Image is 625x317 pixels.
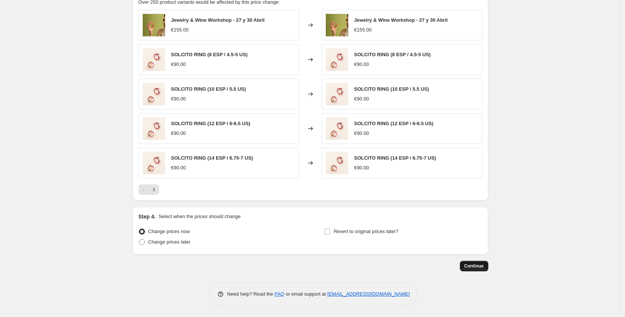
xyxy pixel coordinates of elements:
[171,52,248,57] span: SOLCITO RING (8 ESP / 4.5-5 US)
[171,155,253,161] span: SOLCITO RING (14 ESP / 6.75-7 US)
[284,291,327,297] span: or email support at
[464,263,484,269] span: Continue
[354,17,448,23] span: Jewelry & Wine Workshop - 27 y 30 Abril
[171,130,186,137] div: €90.00
[171,121,251,126] span: SOLCITO RING (12 ESP / 6-6.5 US)
[326,152,348,174] img: CAJAL10841_80x.jpg
[143,14,165,36] img: anillosolemio_80x.jpg
[171,17,265,23] span: Jewelry & Wine Workshop - 27 y 30 Abril
[354,61,369,68] div: €90.00
[354,155,436,161] span: SOLCITO RING (14 ESP / 6.75-7 US)
[171,86,246,92] span: SOLCITO RING (10 ESP / 5.5 US)
[171,164,186,172] div: €90.00
[171,95,186,103] div: €90.00
[171,26,189,34] div: €155.00
[354,164,369,172] div: €90.00
[139,213,156,220] h2: Step 4.
[354,86,429,92] span: SOLCITO RING (10 ESP / 5.5 US)
[171,61,186,68] div: €90.00
[143,48,165,71] img: CAJAL10841_80x.jpg
[139,184,159,195] nav: Pagination
[143,83,165,105] img: CAJAL10841_80x.jpg
[149,184,159,195] button: Next
[326,48,348,71] img: CAJAL10841_80x.jpg
[354,52,431,57] span: SOLCITO RING (8 ESP / 4.5-5 US)
[143,152,165,174] img: CAJAL10841_80x.jpg
[148,239,191,245] span: Change prices later
[326,117,348,140] img: CAJAL10841_80x.jpg
[354,26,372,34] div: €155.00
[227,291,275,297] span: Need help? Read the
[354,130,369,137] div: €90.00
[460,261,488,271] button: Continue
[326,14,348,36] img: anillosolemio_80x.jpg
[274,291,284,297] a: FAQ
[327,291,410,297] a: [EMAIL_ADDRESS][DOMAIN_NAME]
[143,117,165,140] img: CAJAL10841_80x.jpg
[354,95,369,103] div: €90.00
[158,213,240,220] p: Select when the prices should change
[334,229,398,234] span: Revert to original prices later?
[326,83,348,105] img: CAJAL10841_80x.jpg
[148,229,190,234] span: Change prices now
[354,121,434,126] span: SOLCITO RING (12 ESP / 6-6.5 US)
